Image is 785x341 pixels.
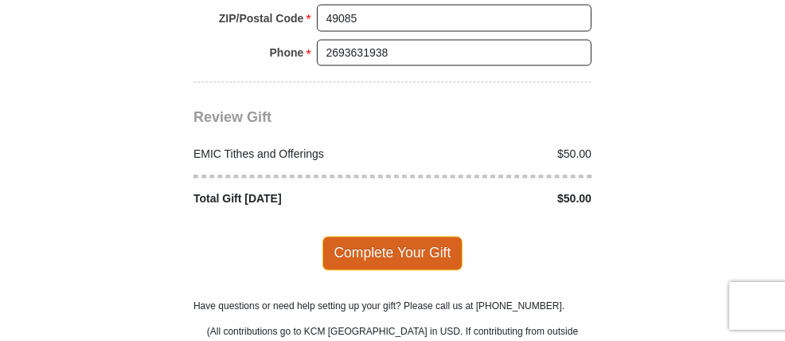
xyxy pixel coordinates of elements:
[270,41,304,64] strong: Phone
[219,7,304,29] strong: ZIP/Postal Code
[392,146,600,163] div: $50.00
[322,237,463,270] span: Complete Your Gift
[186,191,393,208] div: Total Gift [DATE]
[193,109,271,125] span: Review Gift
[193,300,592,314] p: Have questions or need help setting up your gift? Please call us at [PHONE_NUMBER].
[392,191,600,208] div: $50.00
[186,146,393,163] div: EMIC Tithes and Offerings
